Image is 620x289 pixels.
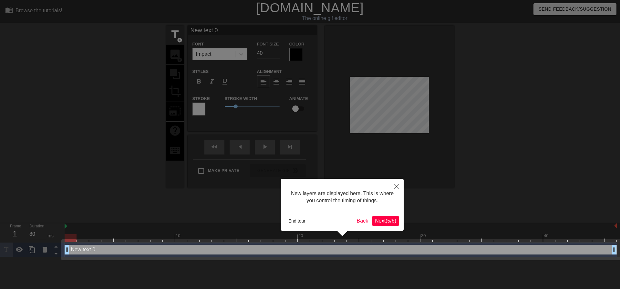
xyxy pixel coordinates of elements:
div: New layers are displayed here. This is where you control the timing of things. [286,184,399,211]
button: End tour [286,216,308,226]
button: Back [354,216,371,226]
button: Next [372,216,399,226]
button: Close [389,179,404,194]
span: Next ( 5 / 6 ) [375,218,396,224]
